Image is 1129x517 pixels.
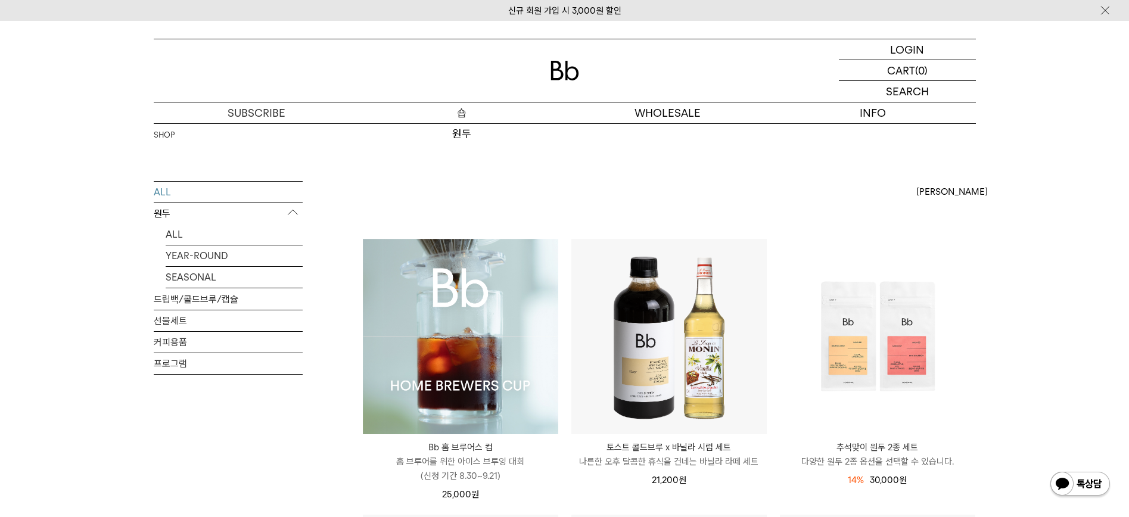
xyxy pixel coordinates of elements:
img: 토스트 콜드브루 x 바닐라 시럽 세트 [571,239,767,434]
p: WHOLESALE [565,102,770,123]
p: 홈 브루어를 위한 아이스 브루잉 대회 (신청 기간 8.30~9.21) [363,454,558,483]
img: 추석맞이 원두 2종 세트 [780,239,975,434]
div: 14% [848,473,864,487]
a: 추석맞이 원두 2종 세트 다양한 원두 2종 옵션을 선택할 수 있습니다. [780,440,975,469]
img: Bb 홈 브루어스 컵 [363,239,558,434]
p: LOGIN [890,39,924,60]
a: 커피용품 [154,332,303,353]
a: CART (0) [839,60,976,81]
span: [PERSON_NAME] [916,185,988,199]
p: 토스트 콜드브루 x 바닐라 시럽 세트 [571,440,767,454]
p: SEARCH [886,81,929,102]
p: Bb 홈 브루어스 컵 [363,440,558,454]
a: 선물세트 [154,310,303,331]
p: 나른한 오후 달콤한 휴식을 건네는 바닐라 라떼 세트 [571,454,767,469]
a: 프로그램 [154,353,303,374]
p: 원두 [154,203,303,225]
p: INFO [770,102,976,123]
a: SHOP [154,129,175,141]
a: 드립백/콜드브루/캡슐 [154,289,303,310]
a: Bb 홈 브루어스 컵 홈 브루어를 위한 아이스 브루잉 대회(신청 기간 8.30~9.21) [363,440,558,483]
a: SUBSCRIBE [154,102,359,123]
span: 원 [899,475,907,485]
a: 토스트 콜드브루 x 바닐라 시럽 세트 나른한 오후 달콤한 휴식을 건네는 바닐라 라떼 세트 [571,440,767,469]
a: SEASONAL [166,267,303,288]
p: 다양한 원두 2종 옵션을 선택할 수 있습니다. [780,454,975,469]
span: 25,000 [442,489,479,500]
a: ALL [166,224,303,245]
img: 로고 [550,61,579,80]
span: 30,000 [870,475,907,485]
img: 카카오톡 채널 1:1 채팅 버튼 [1049,471,1111,499]
p: CART [887,60,915,80]
a: LOGIN [839,39,976,60]
p: 추석맞이 원두 2종 세트 [780,440,975,454]
a: 원두 [359,124,565,144]
span: 21,200 [652,475,686,485]
a: 신규 회원 가입 시 3,000원 할인 [508,5,621,16]
span: 원 [679,475,686,485]
span: 원 [471,489,479,500]
a: YEAR-ROUND [166,245,303,266]
p: (0) [915,60,928,80]
a: 숍 [359,102,565,123]
a: ALL [154,182,303,203]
